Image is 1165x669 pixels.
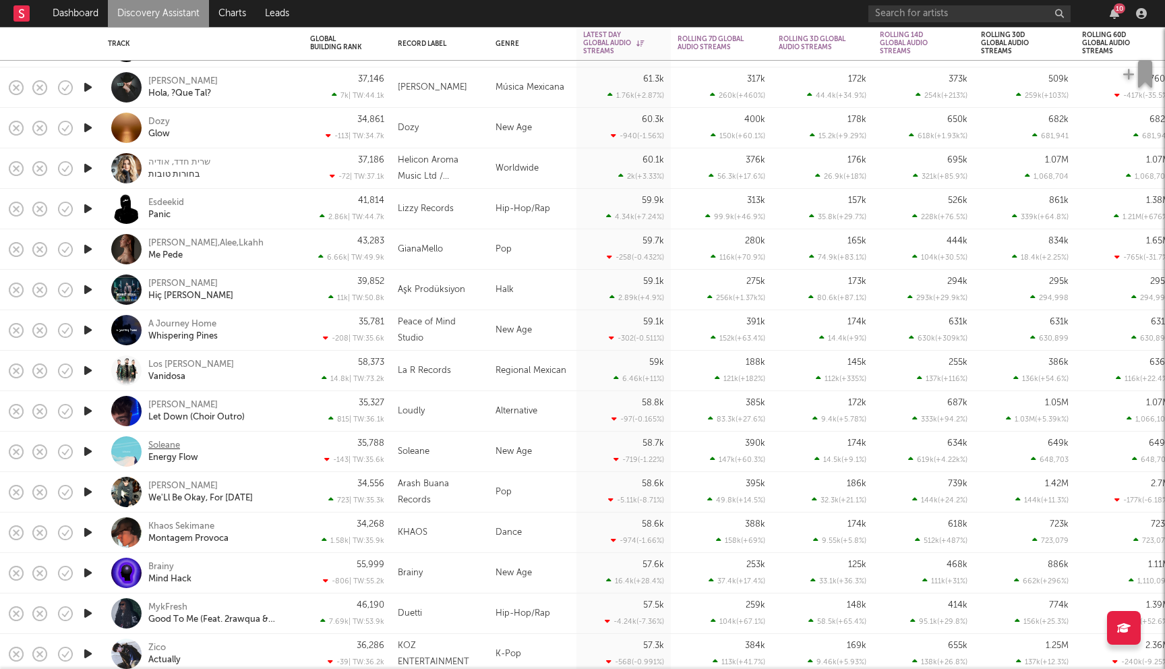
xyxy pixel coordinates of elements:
div: 634k [947,439,967,448]
div: Record Label [398,40,462,48]
div: Panic [148,209,171,221]
div: 695k [947,156,967,165]
div: 2.86k | TW: 44.7k [310,212,384,221]
div: 37,186 [358,156,384,165]
div: 9.55k ( +5.8 % ) [813,536,866,545]
div: 630k ( +309k % ) [909,334,967,343]
a: Whispering Pines [148,330,218,343]
a: Good To Me (Feat. 2rawqua & Bigxthaplug) [148,614,293,626]
div: 152k ( +63.4 % ) [711,334,765,343]
div: 37.4k ( +17.4 % ) [709,577,765,585]
div: Rolling 30D Global Audio Streams [981,31,1048,55]
div: 61.3k [643,75,664,84]
div: 414k [948,601,967,610]
div: 253k [746,560,765,569]
div: Let Down (Choir Outro) [148,411,245,424]
div: 32.3k ( +21.1 % ) [812,496,866,504]
div: 390k [745,439,765,448]
div: 1.03M ( +5.39k % ) [1006,415,1069,424]
button: 10 [1110,8,1119,19]
div: 11k | TW: 50.8k [310,293,384,302]
div: 333k ( +94.2 % ) [912,415,967,424]
div: 165k [847,237,866,245]
div: New Age [489,310,576,351]
div: 59.1k [643,277,664,286]
div: Actually [148,654,181,666]
div: 293k ( +29.9k % ) [907,293,967,302]
a: [PERSON_NAME] [148,76,218,88]
div: -5.11k ( -8.71 % ) [608,496,664,504]
div: New Age [489,553,576,593]
div: 280k [745,237,765,245]
div: 260k ( +460 % ) [710,91,765,100]
div: 650k [947,115,967,124]
div: 174k [847,439,866,448]
div: 60.1k [643,156,664,165]
a: Esdeekid [148,197,184,209]
div: Montagem Provoca [148,533,229,545]
div: 662k ( +296 % ) [1014,577,1069,585]
div: 174k [847,520,866,529]
div: Rolling 60D Global Audio Streams [1082,31,1149,55]
a: Hiç [PERSON_NAME] [148,290,233,302]
div: 59.1k [643,318,664,326]
div: 2k ( +3.33 % ) [618,172,664,181]
div: 59.7k [643,237,664,245]
div: 39,852 [357,277,384,286]
div: 723k [1050,520,1069,529]
div: 619k ( +4.22k % ) [908,455,967,464]
div: Pop [489,472,576,513]
div: 321k ( +85.9 % ) [913,172,967,181]
div: [PERSON_NAME] [148,278,218,290]
div: 56.3k ( +17.6 % ) [709,172,765,181]
div: 294k [947,277,967,286]
a: Dozy [148,116,170,128]
div: -143 | TW: 35.6k [310,455,384,464]
div: 55,999 [357,560,384,569]
div: 9.4k ( +5.78 % ) [812,415,866,424]
div: Duetti [398,606,422,622]
div: 74.9k ( +83.1 % ) [809,253,866,262]
div: 395k [746,479,765,488]
div: 137k ( +116 % ) [917,374,967,383]
div: 6.46k ( +11 % ) [614,374,664,383]
div: 681,941 [1032,132,1069,140]
div: 259k ( +103 % ) [1016,91,1069,100]
div: Lizzy Records [398,201,454,217]
div: Latest Day Global Audio Streams [583,31,644,55]
div: -974 ( -1.66 % ) [611,536,664,545]
div: -72 | TW: 37.1k [310,172,384,181]
div: 295k [1049,277,1069,286]
div: 4.34k ( +7.24 % ) [606,212,664,221]
div: 649k [1048,439,1069,448]
div: 136k ( +54.6 % ) [1013,374,1069,383]
div: 60.3k [642,115,664,124]
div: 174k [847,318,866,326]
div: 34,861 [357,115,384,124]
div: 43,283 [357,237,384,245]
div: 400k [744,115,765,124]
div: Track [108,40,290,48]
div: We'Ll Be Okay, For [DATE] [148,492,253,504]
a: Mind Hack [148,573,191,585]
div: 631k [949,318,967,326]
div: 687k [947,399,967,407]
div: 156k ( +25.3 % ) [1015,617,1069,626]
div: 7.69k | TW: 53.9k [310,617,384,626]
div: Música Mexicana [489,67,576,108]
div: Regional Mexican [489,351,576,391]
div: Rolling 3D Global Audio Streams [779,35,846,51]
div: 15.2k ( +9.29 % ) [810,132,866,140]
div: 178k [847,115,866,124]
div: 49.8k ( +14.5 % ) [707,496,765,504]
div: 58.8k [642,399,664,407]
div: Genre [496,40,563,48]
div: 83.3k ( +27.6 % ) [708,415,765,424]
div: 618k ( +1.93k % ) [909,132,967,140]
div: 148k [847,601,866,610]
a: Khaos Sekimane [148,521,214,533]
a: Vanidosa [148,371,185,383]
